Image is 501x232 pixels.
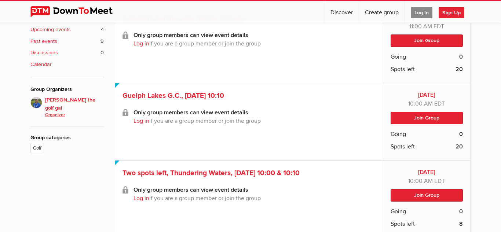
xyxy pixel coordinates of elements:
a: Log in [134,117,149,125]
b: 0 [459,130,463,139]
a: Create group [359,1,405,23]
b: Only group members can view event details [134,31,248,39]
span: 4 [101,26,104,34]
a: Log In [405,1,438,23]
a: Discussions 0 [30,49,104,57]
a: Log in [134,195,149,202]
a: Sign Up [439,1,470,23]
span: America/Toronto [434,23,444,30]
span: Going [391,52,406,61]
a: Discover [325,1,359,23]
span: Going [391,130,406,139]
i: Organizer [45,112,104,118]
b: Calendar [30,60,52,69]
div: Group categories [30,134,104,142]
div: Group Organizers [30,85,104,93]
b: Discussions [30,49,58,57]
span: [PERSON_NAME] the golf gal [45,96,104,119]
span: Spots left [391,142,415,151]
span: Sign Up [439,7,464,18]
b: 20 [456,65,463,74]
span: Going [391,207,406,216]
p: if you are a group member or join the group [134,40,376,48]
a: Calendar [30,60,104,69]
span: 10:00 AM [408,100,433,107]
span: America/Toronto [434,100,445,107]
span: Log In [411,7,432,18]
b: Only group members can view event details [134,186,248,194]
a: Log in [134,40,149,47]
b: 0 [459,207,463,216]
span: America/Toronto [434,177,445,185]
button: Join Group [391,34,463,47]
span: 11:00 AM [409,23,432,30]
b: Upcoming events [30,26,71,34]
a: Two spots left, Thundering Waters, [DATE] 10:00 & 10:10 [122,169,300,177]
a: [PERSON_NAME] the golf galOrganizer [30,97,104,119]
a: Past events 9 [30,37,104,45]
span: Spots left [391,220,415,228]
b: Past events [30,37,57,45]
img: Beth the golf gal [30,97,42,108]
span: 10:00 AM [408,177,433,185]
b: 0 [459,52,463,61]
p: if you are a group member or join the group [134,194,376,202]
span: 0 [100,49,104,57]
span: Spots left [391,65,415,74]
button: Join Group [391,112,463,124]
img: DownToMeet [30,6,124,17]
button: Join Group [391,189,463,202]
b: 20 [456,142,463,151]
a: Upcoming events 4 [30,26,104,34]
b: Only group members can view event details [134,108,248,117]
b: [DATE] [391,168,463,177]
p: if you are a group member or join the group [134,117,376,125]
span: 9 [100,37,104,45]
a: Guelph Lakes G.C., [DATE] 10:10 [122,91,224,100]
b: [DATE] [391,91,463,99]
b: 8 [459,220,463,228]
